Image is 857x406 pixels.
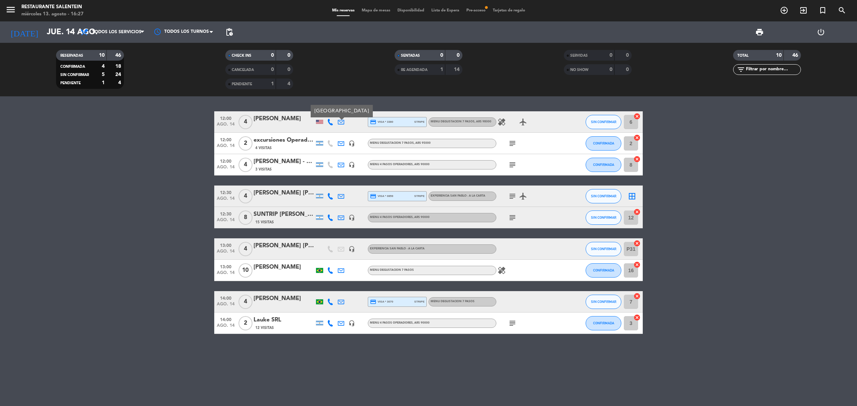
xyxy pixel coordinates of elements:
[21,4,84,11] div: Restaurante Salentein
[508,213,517,222] i: subject
[591,247,616,251] span: SIN CONFIRMAR
[431,120,491,123] span: MENU DEGUSTACION 7 PASOS
[217,218,235,226] span: ago. 14
[118,80,122,85] strong: 4
[591,300,616,304] span: SIN CONFIRMAR
[593,268,614,272] span: CONFIRMADA
[370,142,431,144] span: MENU DEGUSTACION 7 PASOS
[570,54,588,57] span: SERVIDAS
[21,11,84,18] div: miércoles 13. agosto - 16:27
[633,293,641,300] i: cancel
[349,140,355,147] i: headset_mic
[217,249,235,257] span: ago. 14
[838,6,846,15] i: search
[232,82,252,86] span: Pendiente
[311,105,373,117] div: [GEOGRAPHIC_DATA]
[5,4,16,15] i: menu
[413,216,430,219] span: , ARS 90000
[818,6,827,15] i: turned_in_not
[239,158,252,172] span: 4
[5,24,43,40] i: [DATE]
[633,314,641,321] i: cancel
[431,194,485,197] span: EXPERIENCIA SAN PABLO - A LA CARTA
[370,193,376,199] i: credit_card
[225,28,234,36] span: pending_actions
[239,263,252,278] span: 10
[217,262,235,270] span: 13:00
[817,28,825,36] i: power_settings_new
[586,115,621,129] button: SIN CONFIRMAR
[519,192,527,201] i: airplanemode_active
[232,54,251,57] span: CHECK INS
[370,269,414,271] span: MENU DEGUSTACION 7 PASOS
[586,158,621,172] button: CONFIRMADA
[370,299,393,305] span: visa * 3070
[776,53,782,58] strong: 10
[271,67,274,72] strong: 0
[239,316,252,330] span: 2
[484,5,488,10] span: fiber_manual_record
[497,118,506,126] i: healing
[254,114,314,123] div: [PERSON_NAME]
[102,72,105,77] strong: 5
[239,242,252,256] span: 4
[60,81,81,85] span: Pendiente
[115,53,122,58] strong: 46
[401,68,427,72] span: RE AGENDADA
[271,81,274,86] strong: 1
[287,81,292,86] strong: 4
[508,139,517,148] i: subject
[254,188,314,198] div: [PERSON_NAME] [PERSON_NAME]
[508,192,517,201] i: subject
[254,210,314,219] div: SUNTRIP [PERSON_NAME]
[586,316,621,330] button: CONFIRMADA
[586,263,621,278] button: CONFIRMADA
[349,162,355,168] i: headset_mic
[593,321,614,325] span: CONFIRMADA
[349,320,355,326] i: headset_mic
[628,192,636,201] i: border_all
[370,216,430,219] span: Menu 4 pasos operadores
[254,263,314,272] div: [PERSON_NAME]
[239,295,252,309] span: 4
[370,119,393,125] span: visa * 3380
[254,136,314,145] div: excursiones Operadores Mendoza
[60,65,85,68] span: CONFIRMADA
[217,315,235,323] span: 14:00
[217,122,235,130] span: ago. 14
[102,64,105,69] strong: 4
[799,6,808,15] i: exit_to_app
[591,194,616,198] span: SIN CONFIRMAR
[463,9,489,12] span: Pre-acceso
[217,302,235,310] span: ago. 14
[401,54,420,57] span: SENTADAS
[610,53,612,58] strong: 0
[239,189,252,203] span: 4
[370,119,376,125] i: credit_card
[475,120,491,123] span: , ARS 98000
[508,319,517,328] i: subject
[414,120,425,124] span: stripe
[60,54,83,57] span: RESERVADAS
[217,241,235,249] span: 13:00
[586,136,621,151] button: CONFIRMADA
[755,28,764,36] span: print
[349,214,355,221] i: headset_mic
[593,163,614,167] span: CONFIRMADA
[217,323,235,331] span: ago. 14
[633,261,641,268] i: cancel
[287,67,292,72] strong: 0
[591,215,616,219] span: SIN CONFIRMAR
[428,9,463,12] span: Lista de Espera
[745,66,801,73] input: Filtrar por nombre...
[255,167,272,172] span: 3 Visitas
[633,113,641,120] i: cancel
[254,241,314,250] div: [PERSON_NAME] [PERSON_NAME]
[454,67,461,72] strong: 14
[414,142,431,144] span: , ARS 95000
[217,188,235,196] span: 12:30
[349,246,355,252] i: headset_mic
[217,270,235,279] span: ago. 14
[254,315,314,325] div: Lauke SRL
[497,266,506,275] i: healing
